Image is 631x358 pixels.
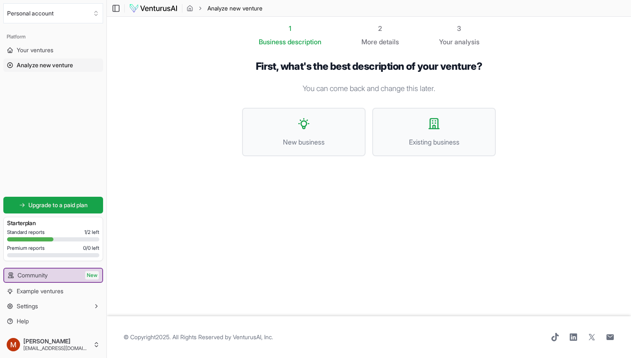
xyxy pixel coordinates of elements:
[3,315,103,328] a: Help
[242,108,366,156] button: New business
[259,37,286,47] span: Business
[3,58,103,72] a: Analyze new venture
[207,4,262,13] span: Analyze new venture
[84,229,99,236] span: 1 / 2 left
[124,333,273,341] span: © Copyright 2025 . All Rights Reserved by .
[17,61,73,69] span: Analyze new venture
[381,137,487,147] span: Existing business
[129,3,178,13] img: logo
[3,3,103,23] button: Select an organization
[23,345,90,352] span: [EMAIL_ADDRESS][DOMAIN_NAME]
[361,37,377,47] span: More
[83,245,99,251] span: 0 / 0 left
[372,108,496,156] button: Existing business
[85,271,99,279] span: New
[7,219,99,227] h3: Starter plan
[251,137,356,147] span: New business
[17,287,63,295] span: Example ventures
[3,197,103,213] a: Upgrade to a paid plan
[7,245,45,251] span: Premium reports
[242,60,496,73] h1: First, what's the best description of your venture?
[3,43,103,57] a: Your ventures
[7,229,45,236] span: Standard reports
[17,46,53,54] span: Your ventures
[242,83,496,94] p: You can come back and change this later.
[233,333,272,340] a: VenturusAI, Inc
[439,37,453,47] span: Your
[23,338,90,345] span: [PERSON_NAME]
[187,4,262,13] nav: breadcrumb
[4,269,102,282] a: CommunityNew
[361,23,399,33] div: 2
[3,284,103,298] a: Example ventures
[3,300,103,313] button: Settings
[379,38,399,46] span: details
[17,302,38,310] span: Settings
[288,38,321,46] span: description
[259,23,321,33] div: 1
[3,335,103,355] button: [PERSON_NAME][EMAIL_ADDRESS][DOMAIN_NAME]
[454,38,480,46] span: analysis
[439,23,480,33] div: 3
[18,271,48,279] span: Community
[28,201,88,209] span: Upgrade to a paid plan
[7,338,20,351] img: ACg8ocJnrK25y-oFs-17kShx5ixUr98ymNOTHYuiPADN-ABB_zFziQ=s96-c
[3,30,103,43] div: Platform
[17,317,29,325] span: Help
